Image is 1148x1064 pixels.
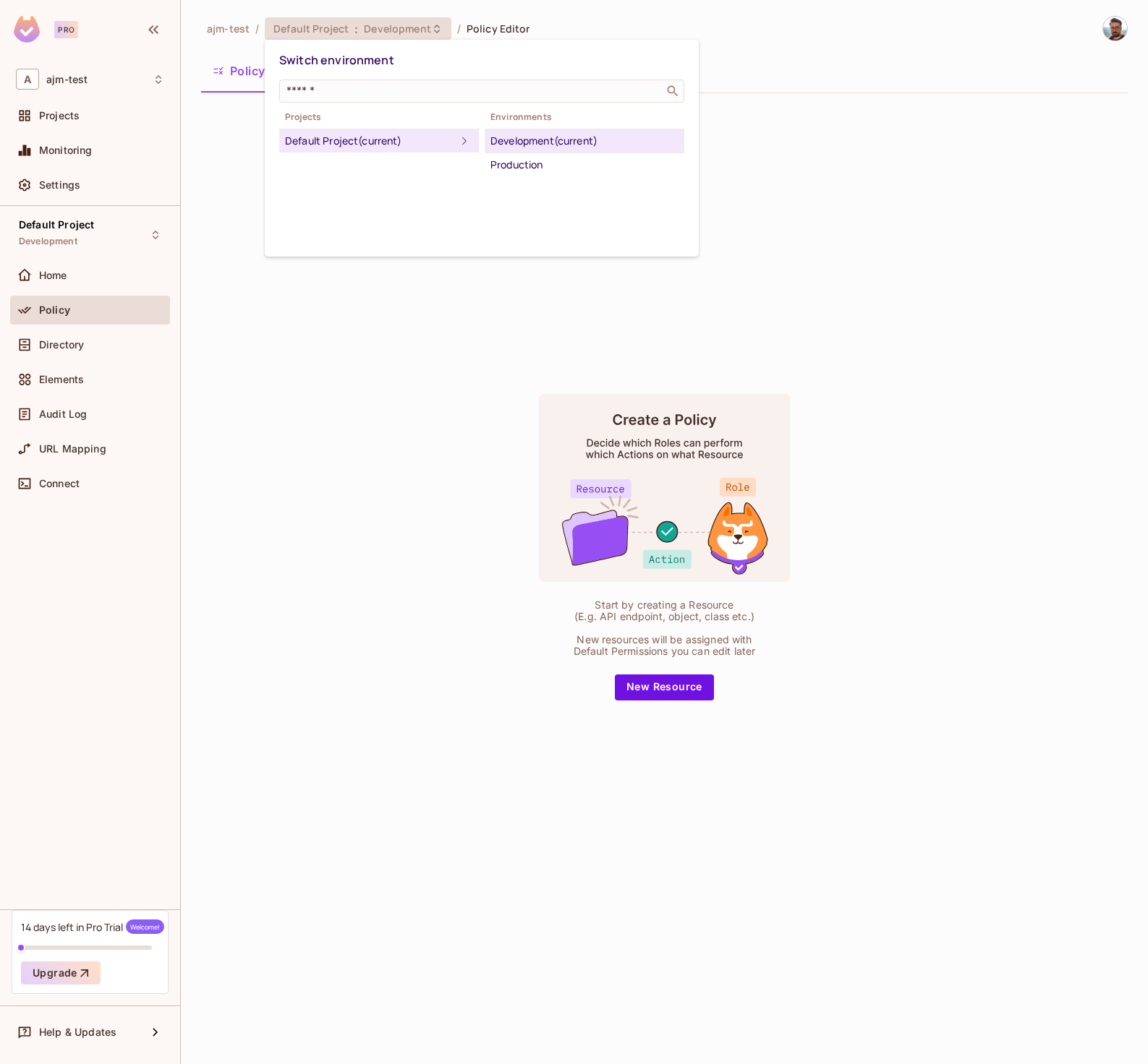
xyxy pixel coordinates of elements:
span: Switch environment [279,52,394,68]
div: Production [490,156,679,173]
div: Development (current) [490,132,679,150]
span: Environments [485,111,684,123]
span: Projects [279,111,479,123]
div: Default Project (current) [285,132,456,150]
